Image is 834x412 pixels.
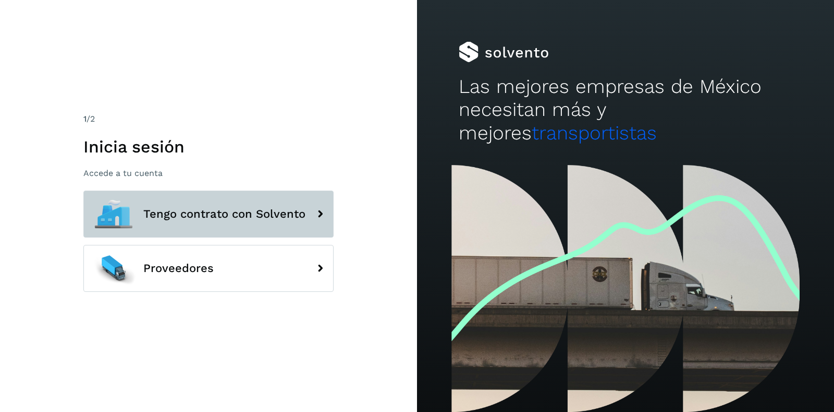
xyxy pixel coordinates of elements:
span: 1 [83,114,87,124]
span: Proveedores [143,262,214,275]
div: /2 [83,113,334,125]
span: Tengo contrato con Solvento [143,208,305,220]
button: Proveedores [83,245,334,292]
p: Accede a tu cuenta [83,168,334,178]
span: transportistas [532,122,657,144]
h2: Las mejores empresas de México necesitan más y mejores [459,75,792,145]
h1: Inicia sesión [83,137,334,157]
button: Tengo contrato con Solvento [83,191,334,238]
